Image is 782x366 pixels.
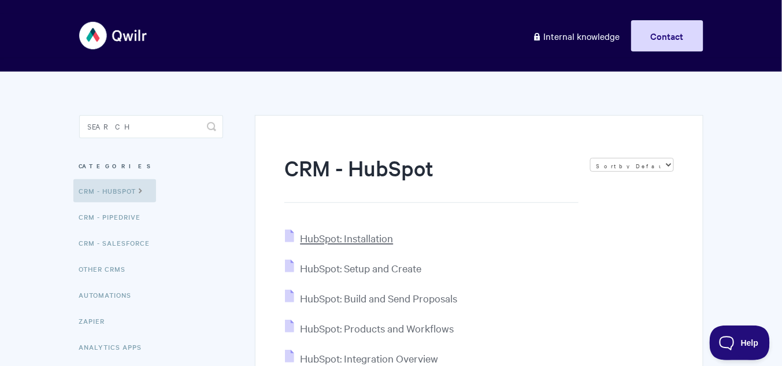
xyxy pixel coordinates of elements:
[300,321,454,335] span: HubSpot: Products and Workflows
[79,309,114,332] a: Zapier
[300,231,393,245] span: HubSpot: Installation
[79,257,135,280] a: Other CRMs
[300,352,438,365] span: HubSpot: Integration Overview
[300,261,421,275] span: HubSpot: Setup and Create
[73,179,156,202] a: CRM - HubSpot
[79,231,159,254] a: CRM - Salesforce
[284,153,578,203] h1: CRM - HubSpot
[710,326,770,360] iframe: Toggle Customer Support
[79,115,223,138] input: Search
[524,20,629,51] a: Internal knowledge
[300,291,457,305] span: HubSpot: Build and Send Proposals
[79,14,148,57] img: Qwilr Help Center
[285,291,457,305] a: HubSpot: Build and Send Proposals
[79,335,151,358] a: Analytics Apps
[285,231,393,245] a: HubSpot: Installation
[590,158,674,172] select: Page reloads on selection
[79,156,223,176] h3: Categories
[79,283,140,306] a: Automations
[285,352,438,365] a: HubSpot: Integration Overview
[285,261,421,275] a: HubSpot: Setup and Create
[631,20,703,51] a: Contact
[79,205,150,228] a: CRM - Pipedrive
[285,321,454,335] a: HubSpot: Products and Workflows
